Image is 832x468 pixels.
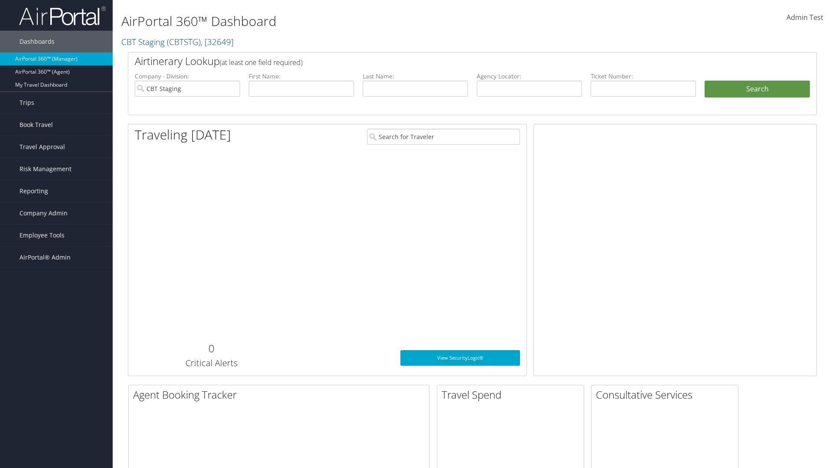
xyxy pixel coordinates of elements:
a: CBT Staging [121,36,234,48]
span: Travel Approval [19,136,65,158]
span: Reporting [19,180,48,202]
label: Company - Division: [135,72,240,81]
h1: AirPortal 360™ Dashboard [121,12,589,30]
span: ( CBTSTG ) [167,36,201,48]
input: Search for Traveler [367,129,520,145]
span: Admin Test [786,13,823,22]
label: Agency Locator: [477,72,582,81]
span: Company Admin [19,202,68,224]
h1: Traveling [DATE] [135,126,231,144]
label: Ticket Number: [591,72,696,81]
h3: Critical Alerts [135,357,288,369]
span: AirPortal® Admin [19,247,71,268]
h2: Consultative Services [596,387,738,402]
a: Admin Test [786,4,823,31]
span: , [ 32649 ] [201,36,234,48]
h2: Agent Booking Tracker [133,387,429,402]
span: Dashboards [19,31,55,52]
h2: 0 [135,341,288,356]
label: Last Name: [363,72,468,81]
span: Employee Tools [19,224,65,246]
label: First Name: [249,72,354,81]
span: (at least one field required) [220,58,302,67]
span: Book Travel [19,114,53,136]
h2: Airtinerary Lookup [135,54,753,68]
span: Trips [19,92,34,114]
a: View SecurityLogic® [400,350,520,366]
h2: Travel Spend [442,387,584,402]
img: airportal-logo.png [19,6,106,26]
button: Search [705,81,810,98]
span: Risk Management [19,158,71,180]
